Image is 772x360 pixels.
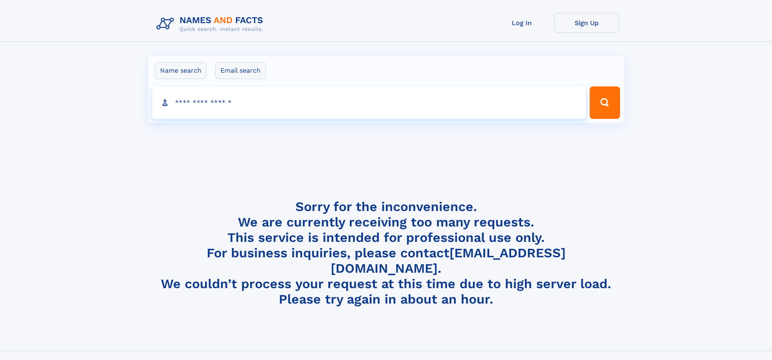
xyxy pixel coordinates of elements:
[590,86,620,119] button: Search Button
[152,86,586,119] input: search input
[490,13,554,33] a: Log In
[215,62,266,79] label: Email search
[554,13,619,33] a: Sign Up
[153,199,619,307] h4: Sorry for the inconvenience. We are currently receiving too many requests. This service is intend...
[155,62,207,79] label: Name search
[153,13,270,35] img: Logo Names and Facts
[331,245,566,276] a: [EMAIL_ADDRESS][DOMAIN_NAME]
